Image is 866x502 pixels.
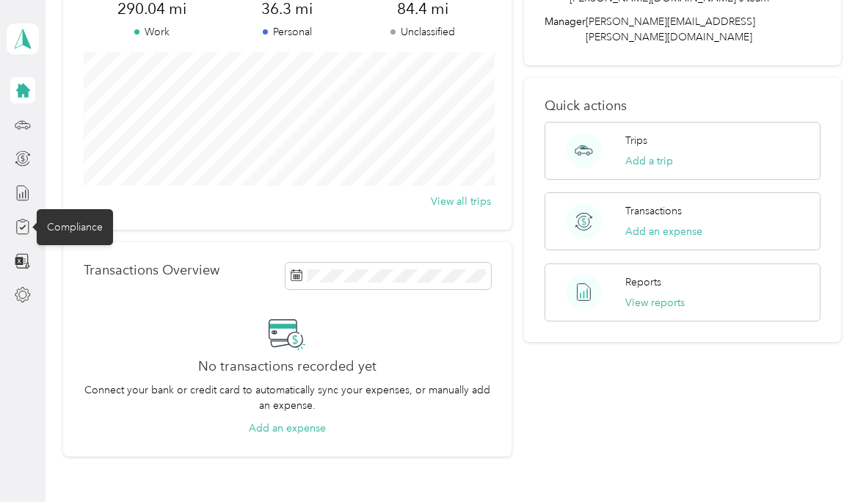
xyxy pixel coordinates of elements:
[84,263,219,278] p: Transactions Overview
[249,421,326,436] button: Add an expense
[784,420,866,502] iframe: Everlance-gr Chat Button Frame
[431,194,491,209] button: View all trips
[84,382,491,413] p: Connect your bank or credit card to automatically sync your expenses, or manually add an expense.
[625,133,647,148] p: Trips
[37,209,113,245] div: Compliance
[355,24,491,40] p: Unclassified
[84,24,219,40] p: Work
[586,15,755,43] span: [PERSON_NAME][EMAIL_ADDRESS][PERSON_NAME][DOMAIN_NAME]
[625,203,682,219] p: Transactions
[545,98,820,114] p: Quick actions
[625,295,685,310] button: View reports
[545,14,586,45] span: Manager
[198,359,376,374] h2: No transactions recorded yet
[625,224,702,239] button: Add an expense
[625,153,673,169] button: Add a trip
[219,24,355,40] p: Personal
[625,274,661,290] p: Reports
